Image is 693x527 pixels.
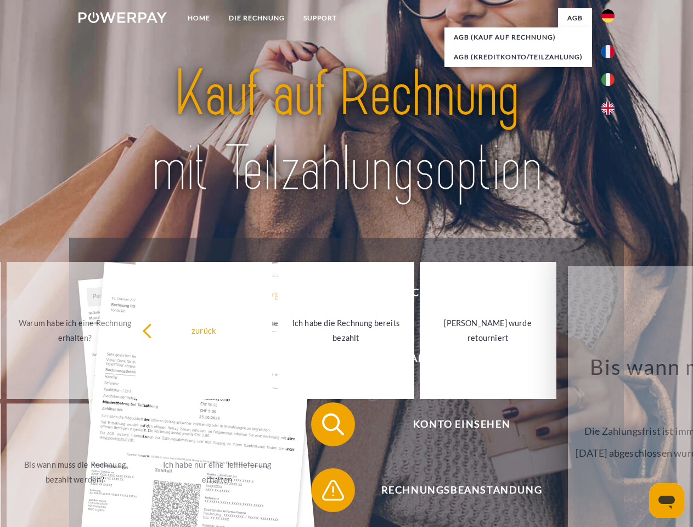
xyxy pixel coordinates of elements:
[311,468,596,512] button: Rechnungsbeanstandung
[327,468,596,512] span: Rechnungsbeanstandung
[294,8,346,28] a: SUPPORT
[105,53,588,210] img: title-powerpay_de.svg
[444,27,592,47] a: AGB (Kauf auf Rechnung)
[178,8,219,28] a: Home
[78,12,167,23] img: logo-powerpay-white.svg
[426,316,550,345] div: [PERSON_NAME] wurde retourniert
[319,476,347,504] img: qb_warning.svg
[13,457,137,487] div: Bis wann muss die Rechnung bezahlt werden?
[319,411,347,438] img: qb_search.svg
[601,9,615,23] img: de
[219,8,294,28] a: DIE RECHNUNG
[649,483,684,518] iframe: Schaltfläche zum Öffnen des Messaging-Fensters
[284,316,408,345] div: Ich habe die Rechnung bereits bezahlt
[601,73,615,86] img: it
[327,402,596,446] span: Konto einsehen
[13,316,137,345] div: Warum habe ich eine Rechnung erhalten?
[601,45,615,58] img: fr
[558,8,592,28] a: agb
[142,323,266,338] div: zurück
[444,47,592,67] a: AGB (Kreditkonto/Teilzahlung)
[311,402,596,446] button: Konto einsehen
[155,457,279,487] div: Ich habe nur eine Teillieferung erhalten
[601,102,615,115] img: en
